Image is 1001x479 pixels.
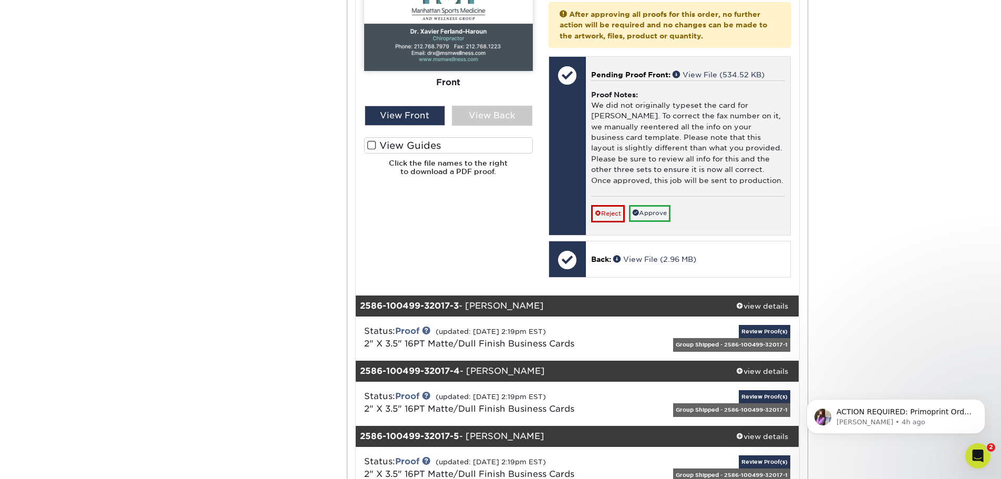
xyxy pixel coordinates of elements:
div: - [PERSON_NAME] [356,295,725,317]
a: Proof [395,391,419,401]
div: - [PERSON_NAME] [356,426,725,447]
div: We did not originally typeset the card for [PERSON_NAME]. To correct the fax number on it, we man... [591,80,785,197]
strong: Proof Notes: [591,90,638,99]
a: 2" X 3.5" 16PT Matte/Dull Finish Business Cards [364,469,574,479]
strong: 2586-100499-32017-4 [360,366,460,376]
h6: Click the file names to the right to download a PDF proof. [364,159,533,185]
a: Reject [591,205,625,222]
small: (updated: [DATE] 2:19pm EST) [436,393,546,401]
a: View File (534.52 KB) [673,70,765,79]
iframe: Google Customer Reviews [3,447,89,475]
a: 2" X 3.5" 16PT Matte/Dull Finish Business Cards [364,339,574,349]
label: View Guides [364,137,533,154]
div: - [PERSON_NAME] [356,361,725,382]
div: view details [725,431,799,442]
small: (updated: [DATE] 2:19pm EST) [436,458,546,466]
a: view details [725,295,799,317]
div: Group Shipped - 2586-100499-32017-1 [673,403,790,416]
iframe: Intercom live chat [965,443,990,468]
div: Status: [356,325,651,350]
a: Review Proof(s) [739,390,790,403]
small: (updated: [DATE] 2:19pm EST) [436,328,546,335]
a: 2" X 3.5" 16PT Matte/Dull Finish Business Cards [364,404,574,414]
div: View Back [452,106,532,126]
a: Approve [629,205,670,221]
iframe: Intercom notifications message [791,377,1001,451]
a: Review Proof(s) [739,455,790,468]
div: Status: [356,390,651,415]
a: view details [725,361,799,382]
strong: 2586-100499-32017-3 [360,301,459,311]
span: Back: [591,255,611,263]
a: Proof [395,456,419,466]
strong: After approving all proofs for this order, no further action will be required and no changes can ... [560,10,767,40]
a: Proof [395,326,419,336]
div: Front [364,71,533,94]
div: Group Shipped - 2586-100499-32017-1 [673,338,790,351]
div: view details [725,366,799,376]
span: Pending Proof Front: [591,70,670,79]
span: 2 [987,443,995,452]
div: view details [725,301,799,311]
strong: 2586-100499-32017-5 [360,431,459,441]
a: view details [725,426,799,447]
div: View Front [365,106,445,126]
a: Review Proof(s) [739,325,790,338]
a: View File (2.96 MB) [613,255,696,263]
